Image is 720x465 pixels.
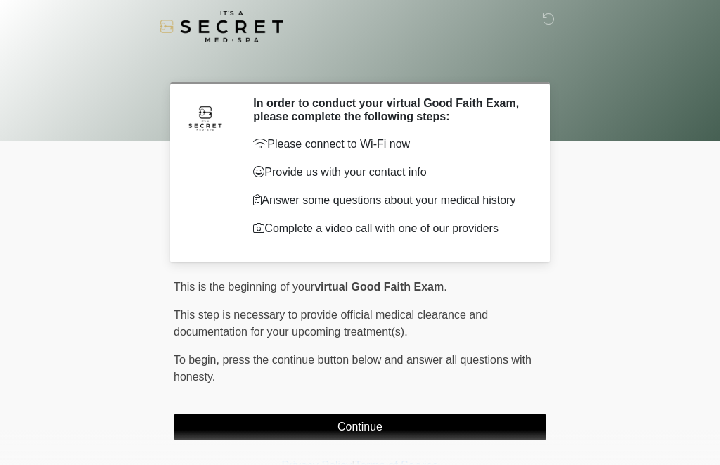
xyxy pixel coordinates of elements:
[444,281,446,293] span: .
[174,414,546,440] button: Continue
[253,164,525,181] p: Provide us with your contact info
[174,354,222,366] span: To begin,
[253,220,525,237] p: Complete a video call with one of our providers
[174,354,532,383] span: press the continue button below and answer all questions with honesty.
[314,281,444,293] strong: virtual Good Faith Exam
[184,96,226,139] img: Agent Avatar
[253,192,525,209] p: Answer some questions about your medical history
[160,11,283,42] img: It's A Secret Med Spa Logo
[174,281,314,293] span: This is the beginning of your
[253,96,525,123] h2: In order to conduct your virtual Good Faith Exam, please complete the following steps:
[163,51,557,77] h1: ‎ ‎
[174,309,488,338] span: This step is necessary to provide official medical clearance and documentation for your upcoming ...
[253,136,525,153] p: Please connect to Wi-Fi now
